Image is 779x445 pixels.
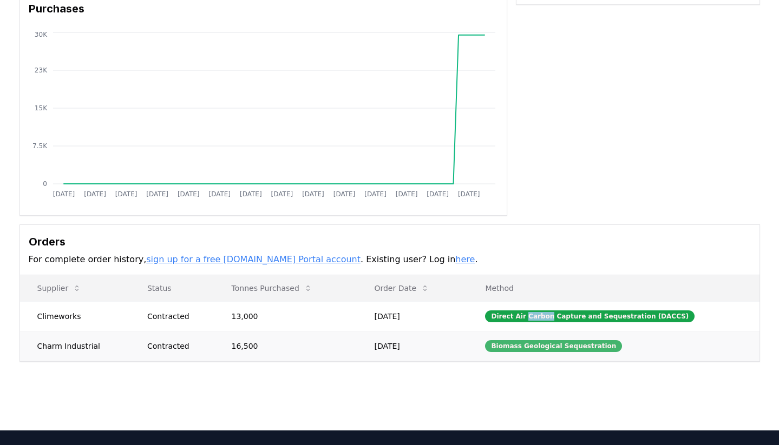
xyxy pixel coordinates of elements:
[485,310,695,322] div: Direct Air Carbon Capture and Sequestration (DACCS)
[455,254,475,264] a: here
[34,104,47,112] tspan: 15K
[357,301,468,331] td: [DATE]
[34,31,47,38] tspan: 30K
[240,190,262,198] tspan: [DATE]
[146,190,168,198] tspan: [DATE]
[357,331,468,361] td: [DATE]
[139,283,206,294] p: Status
[365,277,438,299] button: Order Date
[147,341,206,351] div: Contracted
[177,190,199,198] tspan: [DATE]
[364,190,387,198] tspan: [DATE]
[146,254,361,264] a: sign up for a free [DOMAIN_NAME] Portal account
[457,190,480,198] tspan: [DATE]
[34,67,47,74] tspan: 23K
[20,331,130,361] td: Charm Industrial
[208,190,231,198] tspan: [DATE]
[29,277,90,299] button: Supplier
[53,190,75,198] tspan: [DATE]
[147,311,206,322] div: Contracted
[32,142,48,150] tspan: 7.5K
[214,331,357,361] td: 16,500
[43,180,47,188] tspan: 0
[29,234,751,250] h3: Orders
[485,340,622,352] div: Biomass Geological Sequestration
[333,190,355,198] tspan: [DATE]
[427,190,449,198] tspan: [DATE]
[29,253,751,266] p: For complete order history, . Existing user? Log in .
[395,190,417,198] tspan: [DATE]
[302,190,324,198] tspan: [DATE]
[29,1,498,17] h3: Purchases
[84,190,106,198] tspan: [DATE]
[271,190,293,198] tspan: [DATE]
[214,301,357,331] td: 13,000
[115,190,137,198] tspan: [DATE]
[476,283,750,294] p: Method
[20,301,130,331] td: Climeworks
[223,277,321,299] button: Tonnes Purchased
